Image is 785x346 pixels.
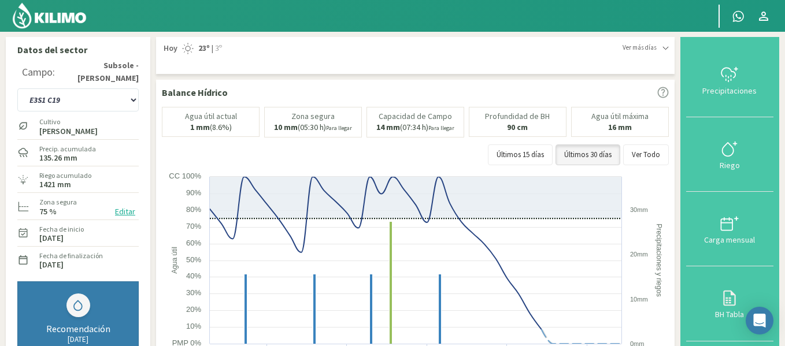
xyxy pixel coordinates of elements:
img: Kilimo [12,2,87,29]
strong: Subsole - [PERSON_NAME] [55,59,139,84]
text: 40% [186,271,201,280]
text: 90% [186,188,201,197]
text: CC 100% [169,172,201,180]
text: Precipitaciones y riegos [655,224,663,297]
span: Hoy [162,43,177,54]
span: Ver más días [623,43,657,53]
label: [DATE] [39,235,64,242]
button: Precipitaciones [686,43,773,117]
p: (8.6%) [190,123,232,132]
label: 75 % [39,208,57,215]
text: 70% [186,222,201,230]
div: [DATE] [29,334,127,344]
div: Riego [690,161,770,169]
strong: 23º [198,43,210,53]
button: Riego [686,117,773,192]
text: 10mm [630,296,648,303]
text: 50% [186,255,201,264]
div: Open Intercom Messenger [746,307,773,334]
text: 20% [186,305,201,314]
label: Zona segura [39,197,77,207]
p: Capacidad de Campo [379,112,452,121]
label: Precip. acumulada [39,144,96,154]
text: Agua útil [171,247,179,274]
text: 30mm [630,206,648,213]
p: Zona segura [291,112,335,121]
label: Fecha de finalización [39,251,103,261]
text: 20mm [630,251,648,258]
text: 10% [186,322,201,330]
label: [PERSON_NAME] [39,128,98,135]
label: Fecha de inicio [39,224,84,235]
button: Últimos 15 días [488,144,553,165]
b: 90 cm [507,122,528,132]
label: [DATE] [39,261,64,269]
small: Para llegar [326,124,352,132]
span: | [212,43,213,54]
text: 60% [186,239,201,247]
b: 1 mm [190,122,210,132]
label: Cultivo [39,117,98,127]
label: 1421 mm [39,181,71,188]
div: Precipitaciones [690,87,770,95]
p: Balance Hídrico [162,85,228,99]
small: Para llegar [428,124,454,132]
button: Últimos 30 días [556,144,620,165]
span: 3º [213,43,222,54]
div: Carga mensual [690,236,770,244]
p: Agua útil actual [185,112,237,121]
text: 80% [186,205,201,214]
text: 30% [186,288,201,297]
p: Datos del sector [17,43,139,57]
b: 16 mm [608,122,632,132]
div: Campo: [22,66,55,78]
button: Carga mensual [686,192,773,266]
p: Profundidad de BH [485,112,550,121]
button: BH Tabla [686,266,773,341]
label: 135.26 mm [39,154,77,162]
button: Editar [112,205,139,218]
b: 14 mm [376,122,400,132]
p: (05:30 h) [274,123,352,132]
label: Riego acumulado [39,170,91,181]
div: Recomendación [29,323,127,334]
p: (07:34 h) [376,123,454,132]
b: 10 mm [274,122,298,132]
p: Agua útil máxima [591,112,649,121]
button: Ver Todo [623,144,669,165]
div: BH Tabla [690,310,770,318]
